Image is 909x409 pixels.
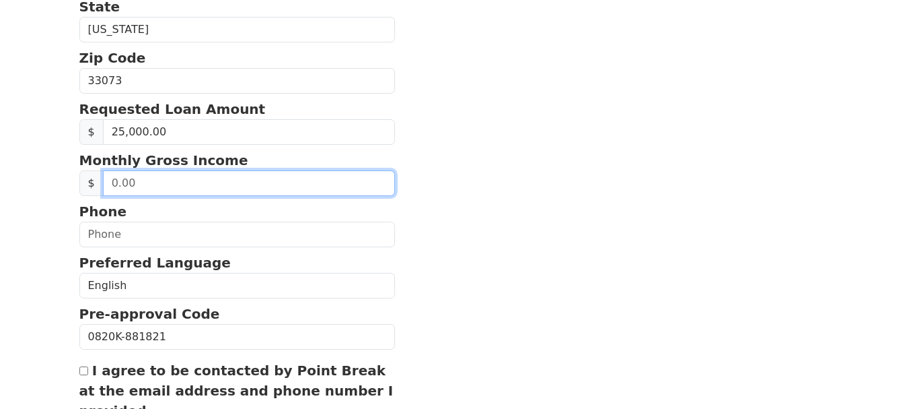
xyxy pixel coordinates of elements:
[79,324,396,350] input: Pre-approval Code
[79,170,104,196] span: $
[79,222,396,247] input: Phone
[79,119,104,145] span: $
[79,68,396,94] input: Zip Code
[79,50,146,66] strong: Zip Code
[103,119,396,145] input: Requested Loan Amount
[79,101,266,117] strong: Requested Loan Amount
[79,150,396,170] p: Monthly Gross Income
[103,170,396,196] input: 0.00
[79,255,231,271] strong: Preferred Language
[79,306,220,322] strong: Pre-approval Code
[79,203,126,220] strong: Phone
